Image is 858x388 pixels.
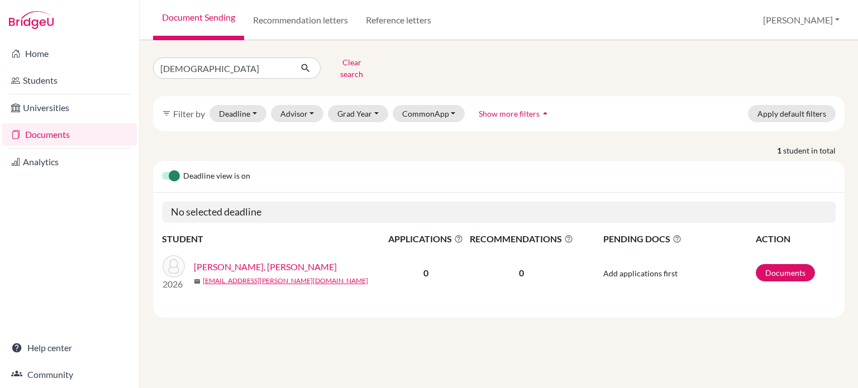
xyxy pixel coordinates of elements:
[203,276,368,286] a: [EMAIL_ADDRESS][PERSON_NAME][DOMAIN_NAME]
[163,277,185,291] p: 2026
[783,145,845,156] span: student in total
[479,109,540,118] span: Show more filters
[423,267,428,278] b: 0
[2,363,137,386] a: Community
[9,11,54,29] img: Bridge-U
[603,269,678,278] span: Add applications first
[183,170,250,183] span: Deadline view is on
[756,264,815,281] a: Documents
[209,105,266,122] button: Deadline
[386,232,465,246] span: APPLICATIONS
[748,105,836,122] button: Apply default filters
[2,337,137,359] a: Help center
[758,9,845,31] button: [PERSON_NAME]
[393,105,465,122] button: CommonApp
[163,255,185,277] img: Gutiérrez Arce, Yefri Damián
[2,97,137,119] a: Universities
[2,123,137,146] a: Documents
[755,232,836,246] th: ACTION
[162,202,836,223] h5: No selected deadline
[540,108,551,119] i: arrow_drop_up
[321,54,383,83] button: Clear search
[466,266,576,280] p: 0
[603,232,755,246] span: PENDING DOCS
[194,278,201,285] span: mail
[153,58,292,79] input: Find student by name...
[2,42,137,65] a: Home
[777,145,783,156] strong: 1
[162,232,385,246] th: STUDENT
[2,151,137,173] a: Analytics
[2,69,137,92] a: Students
[466,232,576,246] span: RECOMMENDATIONS
[328,105,388,122] button: Grad Year
[162,109,171,118] i: filter_list
[469,105,560,122] button: Show more filtersarrow_drop_up
[194,260,337,274] a: [PERSON_NAME], [PERSON_NAME]
[271,105,324,122] button: Advisor
[173,108,205,119] span: Filter by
